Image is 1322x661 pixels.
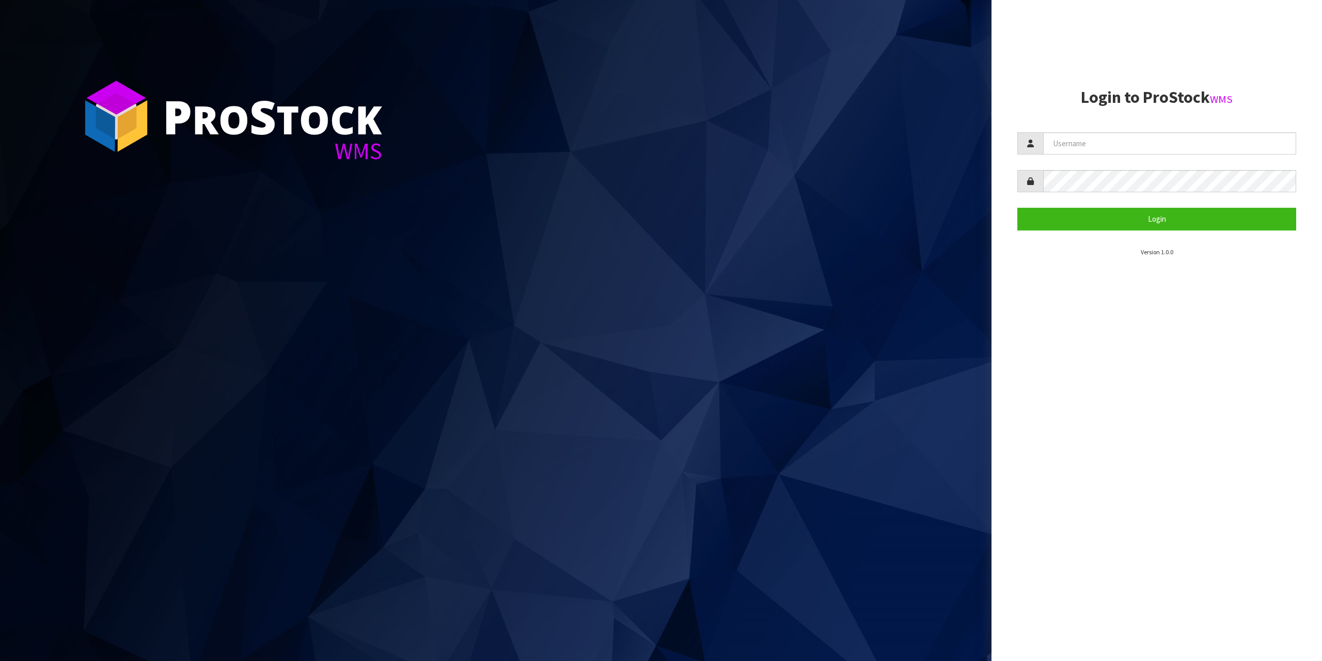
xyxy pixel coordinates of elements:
button: Login [1017,208,1296,230]
input: Username [1043,132,1296,155]
img: ProStock Cube [77,78,155,155]
div: WMS [163,140,382,163]
h2: Login to ProStock [1017,88,1296,106]
span: S [249,85,276,148]
small: Version 1.0.0 [1141,248,1173,256]
small: WMS [1210,93,1233,106]
div: ro tock [163,93,382,140]
span: P [163,85,192,148]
